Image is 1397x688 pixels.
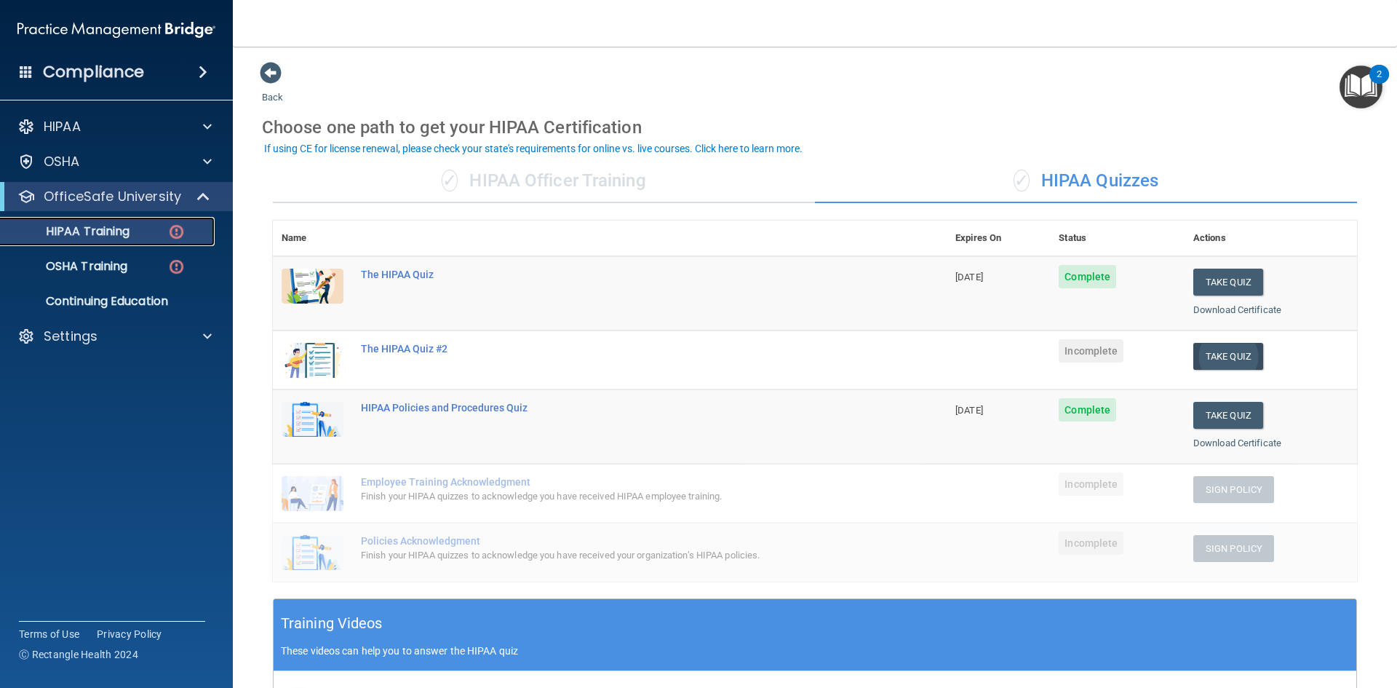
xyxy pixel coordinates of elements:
button: Take Quiz [1193,402,1263,429]
p: OfficeSafe University [44,188,181,205]
a: Privacy Policy [97,627,162,641]
span: [DATE] [955,405,983,416]
div: HIPAA Quizzes [815,159,1357,203]
div: HIPAA Policies and Procedures Quiz [361,402,874,414]
div: Choose one path to get your HIPAA Certification [262,106,1368,149]
img: danger-circle.6113f641.png [167,223,186,241]
div: Employee Training Acknowledgment [361,476,874,488]
button: Sign Policy [1193,535,1274,562]
div: 2 [1377,74,1382,93]
iframe: Drift Widget Chat Controller [1324,588,1380,643]
div: Policies Acknowledgment [361,535,874,547]
span: Ⓒ Rectangle Health 2024 [19,647,138,662]
a: OSHA [17,153,212,170]
span: ✓ [442,170,458,191]
span: Complete [1059,265,1116,288]
a: HIPAA [17,118,212,135]
button: Open Resource Center, 2 new notifications [1340,66,1382,108]
span: Incomplete [1059,472,1123,496]
th: Status [1050,221,1185,256]
span: ✓ [1014,170,1030,191]
div: The HIPAA Quiz [361,269,874,280]
div: The HIPAA Quiz #2 [361,343,874,355]
a: Terms of Use [19,627,79,641]
p: HIPAA Training [9,224,130,239]
button: Take Quiz [1193,269,1263,296]
p: Settings [44,328,97,345]
span: [DATE] [955,272,983,282]
h5: Training Videos [281,611,383,636]
span: Incomplete [1059,339,1123,363]
button: If using CE for license renewal, please check your state's requirements for online vs. live cours... [262,141,805,156]
a: OfficeSafe University [17,188,211,205]
p: HIPAA [44,118,81,135]
p: These videos can help you to answer the HIPAA quiz [281,645,1349,657]
div: HIPAA Officer Training [273,159,815,203]
th: Actions [1185,221,1357,256]
p: Continuing Education [9,294,208,309]
button: Sign Policy [1193,476,1274,503]
p: OSHA Training [9,259,127,274]
img: danger-circle.6113f641.png [167,258,186,276]
th: Name [273,221,352,256]
a: Download Certificate [1193,304,1281,315]
div: Finish your HIPAA quizzes to acknowledge you have received your organization’s HIPAA policies. [361,547,874,564]
p: OSHA [44,153,80,170]
button: Take Quiz [1193,343,1263,370]
a: Back [262,74,283,103]
span: Complete [1059,398,1116,422]
th: Expires On [947,221,1050,256]
span: Incomplete [1059,531,1123,555]
a: Settings [17,328,212,345]
div: If using CE for license renewal, please check your state's requirements for online vs. live cours... [264,143,803,154]
a: Download Certificate [1193,438,1281,448]
h4: Compliance [43,62,144,82]
img: PMB logo [17,15,215,44]
div: Finish your HIPAA quizzes to acknowledge you have received HIPAA employee training. [361,488,874,505]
